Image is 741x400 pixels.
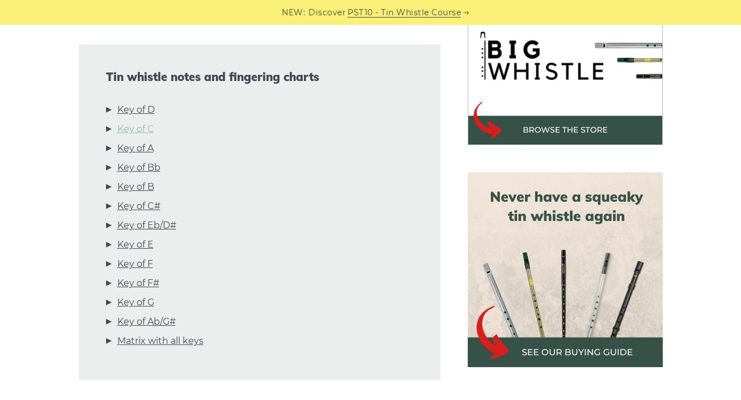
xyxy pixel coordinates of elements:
a: Key of Bb [117,160,160,175]
a: Key of A [117,141,154,156]
a: Matrix with all keys [117,334,204,348]
a: Key of Ab/G# [117,314,176,329]
a: Key of F [117,257,153,271]
a: Key of G [117,295,154,310]
a: PST10 - Tin Whistle Course [348,6,461,19]
a: Key of D [117,103,155,117]
img: tin whistle buying guide [468,172,663,367]
a: Key of F# [117,276,159,291]
a: Key of Eb/D# [117,218,176,233]
span: Discover [308,6,346,19]
span: NEW: [282,6,305,19]
a: Key of E [117,237,154,252]
a: Key of B [117,180,154,194]
span: Tin whistle notes and fingering charts [106,70,413,84]
a: Key of C# [117,199,160,214]
a: Key of C [117,122,154,137]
